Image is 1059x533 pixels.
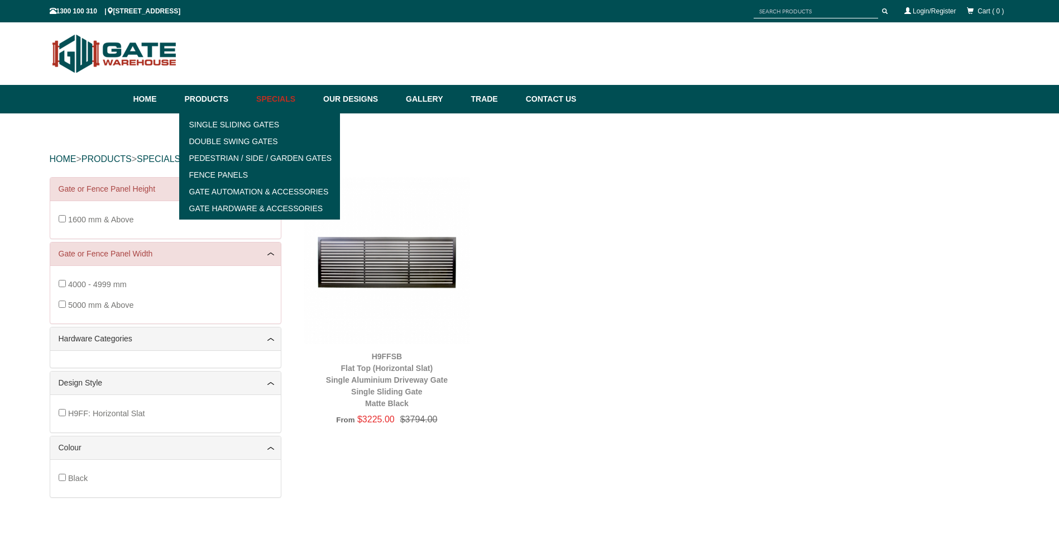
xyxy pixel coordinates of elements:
a: Contact Us [520,85,577,113]
a: Fence Panels [183,166,337,183]
a: Double Swing Gates [183,133,337,150]
a: Single Sliding Gates [183,116,337,133]
iframe: LiveChat chat widget [836,234,1059,494]
a: Home [133,85,179,113]
a: Products [179,85,251,113]
span: Cart ( 0 ) [977,7,1004,15]
span: 4000 - 4999 mm [68,280,127,289]
a: Gate Automation & Accessories [183,183,337,200]
a: Gate Hardware & Accessories [183,200,337,217]
span: 1600 mm & Above [68,215,134,224]
span: 5000 mm & Above [68,301,134,310]
a: PRODUCTS [82,154,132,164]
a: Gate or Fence Panel Width [59,248,272,260]
span: $3794.00 [395,415,438,424]
a: Gallery [400,85,465,113]
a: Colour [59,442,272,454]
a: HOME [50,154,76,164]
a: Trade [465,85,520,113]
a: Design Style [59,377,272,389]
span: $3225.00 [357,415,395,424]
span: From [336,416,354,424]
span: Black [68,474,88,483]
img: H9FFSB - Flat Top (Horizontal Slat) - Single Aluminium Driveway Gate - Single Sliding Gate - Matt... [304,177,471,344]
span: 1300 100 310 | [STREET_ADDRESS] [50,7,181,15]
a: Our Designs [318,85,400,113]
div: > > [50,141,1010,177]
a: Hardware Categories [59,333,272,345]
a: Specials [251,85,318,113]
a: SPECIALS [137,154,180,164]
a: H9FFSBFlat Top (Horizontal Slat)Single Aluminium Driveway GateSingle Sliding GateMatte Black [326,352,448,408]
a: Gate or Fence Panel Height [59,183,272,195]
input: SEARCH PRODUCTS [754,4,878,18]
img: Gate Warehouse [50,28,180,79]
span: H9FF: Horizontal Slat [68,409,145,418]
a: Pedestrian / Side / Garden Gates [183,150,337,166]
a: Login/Register [913,7,956,15]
